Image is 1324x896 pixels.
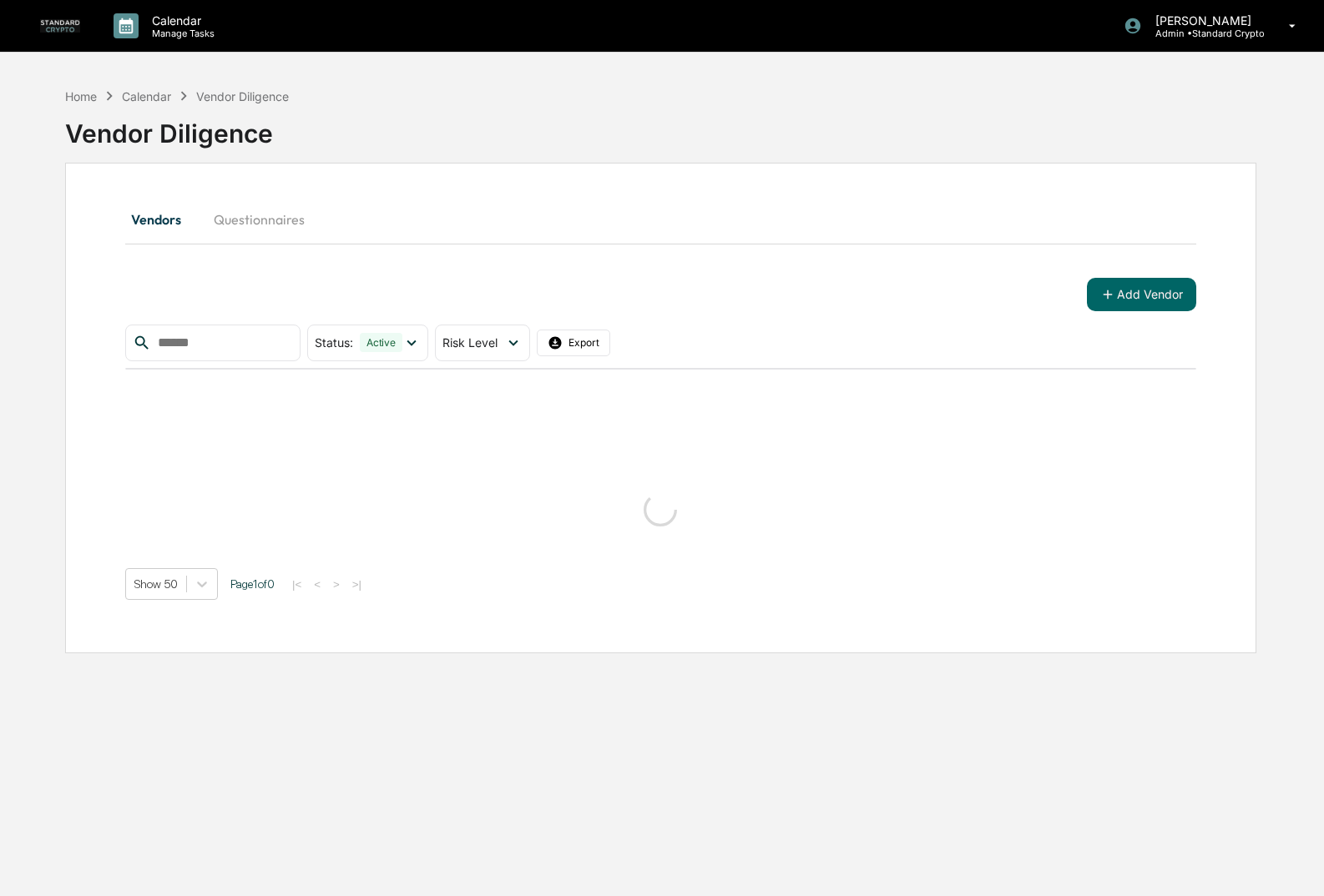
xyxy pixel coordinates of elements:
img: logo [40,19,80,33]
button: Vendors [125,199,200,239]
div: Vendor Diligence [196,89,289,103]
div: Active [360,333,402,352]
button: Export [537,330,610,356]
button: |< [287,577,306,591]
p: Admin • Standard Crypto [1142,28,1265,39]
button: Add Vendor [1087,278,1196,311]
div: secondary tabs example [125,199,1196,239]
span: Page 1 of 0 [230,577,275,591]
div: Home [65,89,97,103]
div: Vendor Diligence [65,105,1256,148]
button: Questionnaires [200,199,318,239]
span: Status : [315,335,353,350]
div: Calendar [122,89,171,103]
span: Risk Level [442,335,498,350]
p: Manage Tasks [139,28,223,39]
button: > [328,577,345,591]
button: >| [347,577,366,591]
p: [PERSON_NAME] [1142,13,1265,28]
button: < [309,577,326,591]
p: Calendar [139,13,223,28]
